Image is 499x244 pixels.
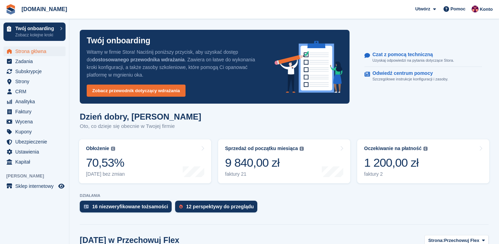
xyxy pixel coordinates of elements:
[15,97,57,106] span: Analityka
[86,146,109,151] div: Obłożenie
[15,117,57,127] span: Wycena
[80,112,201,121] h1: Dzień dobry, [PERSON_NAME]
[3,137,66,147] a: menu
[87,37,150,45] p: Twój onboarding
[15,137,57,147] span: Ubezpieczenie
[92,57,185,62] strong: dostosowanego przewodnika wdrażania
[15,157,57,167] span: Kapitał
[372,52,448,58] p: Czat z pomocą techniczną
[19,3,70,15] a: [DOMAIN_NAME]
[15,127,57,137] span: Kupony
[372,70,443,76] p: Odwiedź centrum pomocy
[15,56,57,66] span: Zadania
[364,67,482,86] a: Odwiedź centrum pomocy Szczegółowe instrukcje konfiguracji i zasoby.
[480,6,493,13] span: Konto
[275,41,343,93] img: onboarding-info-6c161a55d2c0e0a8cae90662b2fe09162a5109e8cc188191df67fb4f79e88e88.svg
[3,77,66,86] a: menu
[15,87,57,96] span: CRM
[423,147,428,151] img: icon-info-grey-7440780725fd019a000dd9b08b2336e03edf1995a4989e88bcd33f0948082b44.svg
[364,48,482,67] a: Czat z pomocą techniczną Uzyskaj odpowiedzi na pytania dotyczące Stora.
[15,77,57,86] span: Strony
[79,139,211,183] a: Obłożenie 70,53% [DATE] bez zmian
[364,171,428,177] div: faktury 2
[80,122,201,130] p: Oto, co dzieje się obecnie w Twojej firmie
[15,26,57,31] p: Twój onboarding
[3,67,66,76] a: menu
[80,193,489,198] p: DZIAŁANIA
[15,46,57,56] span: Strona główna
[364,156,428,170] div: 1 200,00 zł
[450,6,465,12] span: Pomoc
[444,237,479,244] span: Przechowuj Flex
[86,156,125,170] div: 70,53%
[179,204,183,209] img: prospect-51fa495bee0391a8d652442698ab0144808aea92771e9ea1ae160a38d050c398.svg
[300,147,304,151] img: icon-info-grey-7440780725fd019a000dd9b08b2336e03edf1995a4989e88bcd33f0948082b44.svg
[87,85,186,97] a: Zobacz przewodnik dotyczący wdrażania
[3,107,66,116] a: menu
[3,23,66,41] a: Twój onboarding Zobacz kolejne kroki
[372,58,454,63] p: Uzyskaj odpowiedzi na pytania dotyczące Stora.
[92,204,168,209] div: 16 niezweryfikowane tożsamości
[15,147,57,157] span: Ustawienia
[87,48,264,79] p: Witamy w firmie Stora! Naciśnij poniższy przycisk, aby uzyskać dostęp do . Zawiera on łatwe do wy...
[6,173,69,180] span: [PERSON_NAME]
[225,146,298,151] div: Sprzedaż od początku miesiąca
[3,46,66,56] a: menu
[3,181,66,191] a: menu
[225,156,304,170] div: 9 840,00 zł
[3,147,66,157] a: menu
[111,147,115,151] img: icon-info-grey-7440780725fd019a000dd9b08b2336e03edf1995a4989e88bcd33f0948082b44.svg
[225,171,304,177] div: faktury 21
[15,32,57,38] p: Zobacz kolejne kroki
[15,107,57,116] span: Faktury
[372,76,448,82] p: Szczegółowe instrukcje konfiguracji i zasoby.
[3,97,66,106] a: menu
[357,139,489,183] a: Oczekiwanie na płatność 1 200,00 zł faktury 2
[6,4,16,15] img: stora-icon-8386f47178a22dfd0bd8f6a31ec36ba5ce8667c1dd55bd0f319d3a0aa187defe.svg
[3,117,66,127] a: menu
[364,146,422,151] div: Oczekiwanie na płatność
[80,201,175,216] a: 16 niezweryfikowane tożsamości
[186,204,254,209] div: 12 perspektywy do przeglądu
[218,139,350,183] a: Sprzedaż od początku miesiąca 9 840,00 zł faktury 21
[86,171,125,177] div: [DATE] bez zmian
[175,201,261,216] a: 12 perspektywy do przeglądu
[3,157,66,167] a: menu
[472,6,479,12] img: Mateusz Kacwin
[415,6,430,12] span: Utwórz
[15,67,57,76] span: Subskrypcje
[15,181,57,191] span: Sklep internetowy
[84,204,89,209] img: verify_identity-adf6edd0f0f0b5bbfe63781bf79b02c33cf7c696d77639b501bdc392416b5a36.svg
[3,87,66,96] a: menu
[3,56,66,66] a: menu
[428,237,444,244] span: Strona:
[3,127,66,137] a: menu
[57,182,66,190] a: Podgląd sklepu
